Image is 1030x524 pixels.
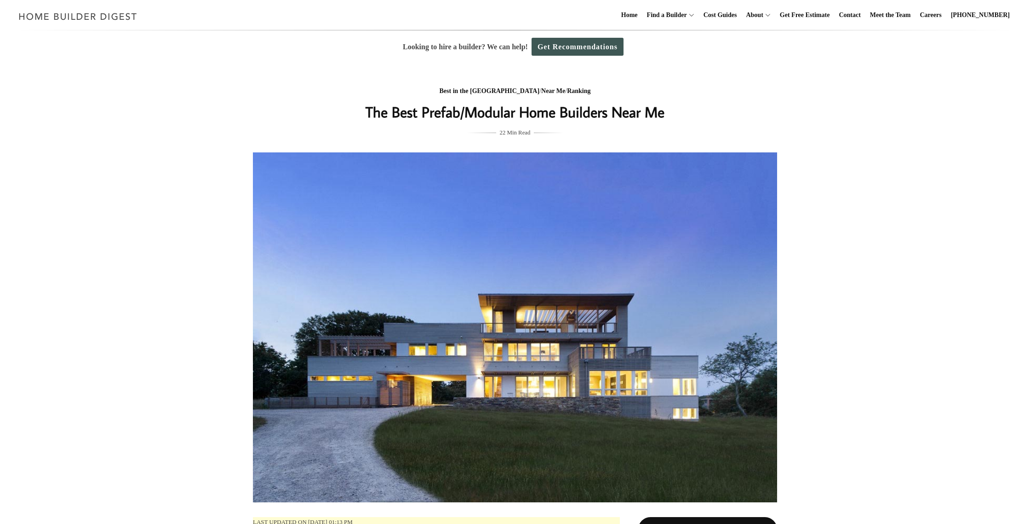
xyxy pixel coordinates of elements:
[332,86,698,97] div: / /
[15,7,141,25] img: Home Builder Digest
[541,87,565,94] a: Near Me
[742,0,763,30] a: About
[643,0,687,30] a: Find a Builder
[776,0,834,30] a: Get Free Estimate
[700,0,741,30] a: Cost Guides
[618,0,641,30] a: Home
[835,0,864,30] a: Contact
[439,87,539,94] a: Best in the [GEOGRAPHIC_DATA]
[500,128,531,138] span: 22 Min Read
[532,38,624,56] a: Get Recommendations
[916,0,945,30] a: Careers
[947,0,1013,30] a: [PHONE_NUMBER]
[332,101,698,123] h1: The Best Prefab/Modular Home Builders Near Me
[866,0,915,30] a: Meet the Team
[567,87,590,94] a: Ranking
